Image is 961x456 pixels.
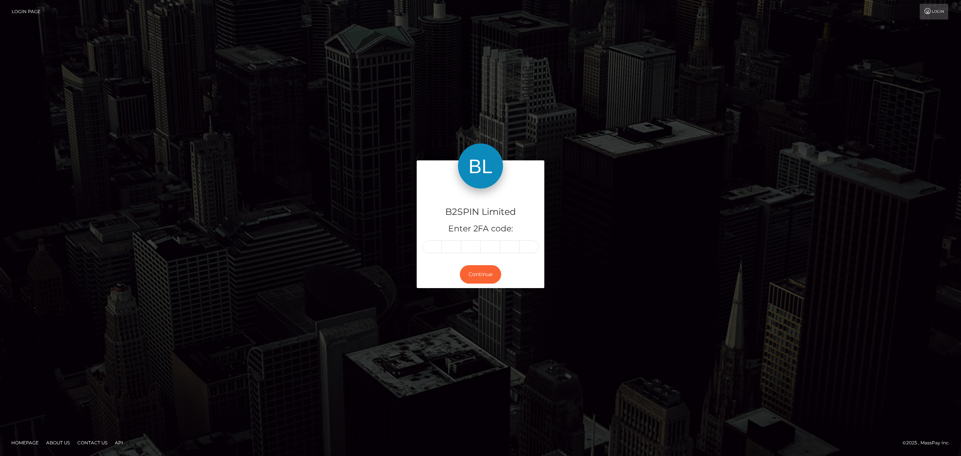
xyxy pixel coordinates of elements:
a: Homepage [8,437,42,448]
h5: Enter 2FA code: [422,223,539,235]
img: B2SPIN Limited [458,143,503,189]
a: Login [920,4,948,20]
div: © 2025 , MassPay Inc. [902,439,955,447]
a: About Us [43,437,73,448]
a: Contact Us [74,437,110,448]
a: API [112,437,126,448]
a: Login Page [12,4,41,20]
button: Continue [460,265,501,284]
h4: B2SPIN Limited [422,205,539,219]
